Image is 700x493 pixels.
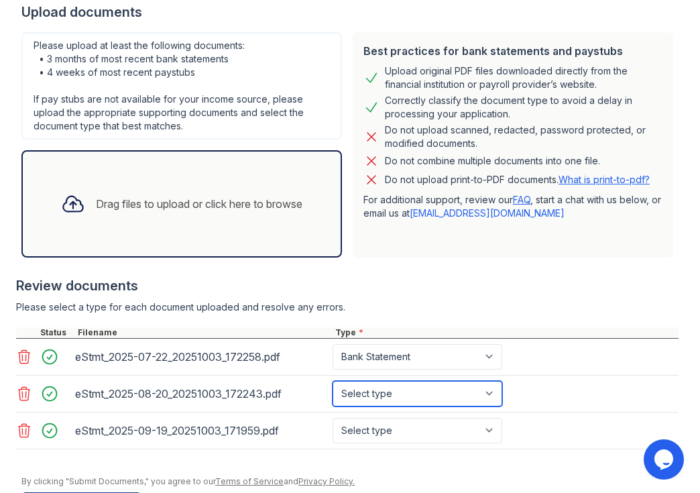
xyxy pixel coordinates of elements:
a: Terms of Service [215,476,284,486]
a: What is print-to-pdf? [559,174,650,185]
div: Best practices for bank statements and paystubs [363,43,662,59]
p: For additional support, review our , start a chat with us below, or email us at [363,193,662,220]
div: Type [333,327,679,338]
div: eStmt_2025-07-22_20251003_172258.pdf [75,346,327,368]
p: Do not upload print-to-PDF documents. [385,173,650,186]
div: Correctly classify the document type to avoid a delay in processing your application. [385,94,662,121]
div: eStmt_2025-08-20_20251003_172243.pdf [75,383,327,404]
a: Privacy Policy. [298,476,355,486]
div: Review documents [16,276,679,295]
div: Please upload at least the following documents: • 3 months of most recent bank statements • 4 wee... [21,32,342,140]
div: Status [38,327,75,338]
div: Filename [75,327,333,338]
div: By clicking "Submit Documents," you agree to our and [21,476,679,487]
iframe: chat widget [644,439,687,480]
div: Upload original PDF files downloaded directly from the financial institution or payroll provider’... [385,64,662,91]
div: Please select a type for each document uploaded and resolve any errors. [16,300,679,314]
a: [EMAIL_ADDRESS][DOMAIN_NAME] [410,207,565,219]
div: eStmt_2025-09-19_20251003_171959.pdf [75,420,327,441]
div: Do not combine multiple documents into one file. [385,153,600,169]
div: Upload documents [21,3,679,21]
div: Drag files to upload or click here to browse [96,196,302,212]
div: Do not upload scanned, redacted, password protected, or modified documents. [385,123,662,150]
a: FAQ [513,194,530,205]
